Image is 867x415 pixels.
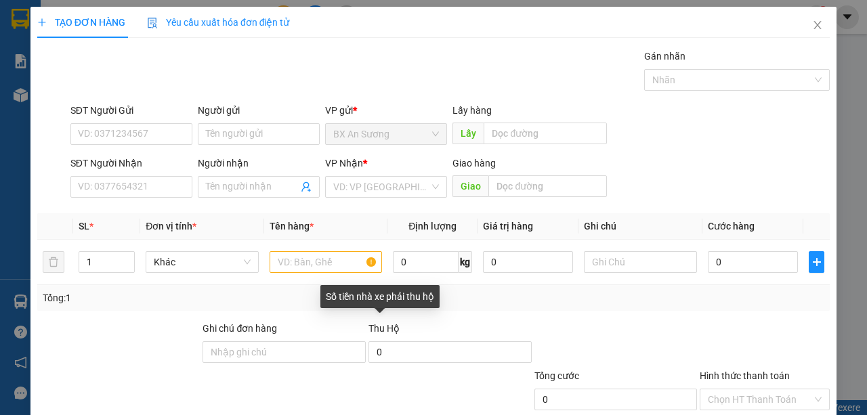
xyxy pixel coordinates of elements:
div: SĐT Người Gửi [70,103,192,118]
span: TẠO ĐƠN HÀNG [37,17,125,28]
input: Dọc đường [484,123,606,144]
span: Giao [452,175,488,197]
span: plus [37,18,47,27]
input: Ghi chú đơn hàng [203,341,366,363]
span: user-add [301,181,312,192]
div: Tổng: 1 [43,290,336,305]
label: Ghi chú đơn hàng [203,323,277,334]
span: BX An Sương [333,124,439,144]
div: Số tiền nhà xe phải thu hộ [320,285,440,308]
div: Người gửi [198,103,320,118]
input: Ghi Chú [584,251,697,273]
label: Gán nhãn [644,51,685,62]
span: kg [459,251,472,273]
span: Yêu cầu xuất hóa đơn điện tử [147,17,290,28]
span: Đơn vị tính [146,221,196,232]
div: Người nhận [198,156,320,171]
span: Tên hàng [270,221,314,232]
span: close [812,20,823,30]
button: plus [809,251,824,273]
button: delete [43,251,64,273]
span: Cước hàng [708,221,755,232]
th: Ghi chú [578,213,702,240]
span: SL [79,221,89,232]
span: Lấy hàng [452,105,492,116]
img: icon [147,18,158,28]
span: plus [809,257,824,267]
span: Tổng cước [534,370,579,381]
input: Dọc đường [488,175,606,197]
span: Giá trị hàng [483,221,533,232]
span: Giao hàng [452,158,496,169]
button: Close [799,7,837,45]
span: Thu Hộ [368,323,400,334]
span: Lấy [452,123,484,144]
span: Định lượng [408,221,457,232]
span: VP Nhận [325,158,363,169]
div: SĐT Người Nhận [70,156,192,171]
input: 0 [483,251,573,273]
span: Khác [154,252,251,272]
input: VD: Bàn, Ghế [270,251,383,273]
label: Hình thức thanh toán [700,370,790,381]
div: VP gửi [325,103,447,118]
